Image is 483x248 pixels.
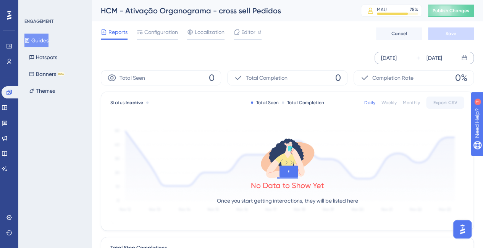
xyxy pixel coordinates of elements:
div: HCM - Ativação Organograma - cross sell Pedidos [101,5,342,16]
span: Localization [195,27,225,37]
div: [DATE] [426,53,442,63]
span: Configuration [144,27,178,37]
span: Publish Changes [433,8,469,14]
span: Reports [108,27,128,37]
iframe: UserGuiding AI Assistant Launcher [451,218,474,241]
div: MAU [377,6,387,13]
div: Weekly [381,100,397,106]
div: Total Seen [251,100,279,106]
button: Save [428,27,474,40]
span: Save [446,31,456,37]
button: Cancel [376,27,422,40]
div: 75 % [410,6,418,13]
span: Editor [241,27,255,37]
button: Guides [24,34,48,47]
span: 0 [335,72,341,84]
div: BETA [58,72,65,76]
button: Export CSV [426,97,464,109]
div: 7 [53,4,55,10]
span: 0 [209,72,215,84]
span: Total Completion [246,73,288,82]
div: Monthly [403,100,420,106]
button: BannersBETA [24,67,69,81]
span: Completion Rate [372,73,414,82]
span: Cancel [391,31,407,37]
span: Total Seen [120,73,145,82]
span: Status: [110,100,143,106]
span: 0% [455,72,467,84]
button: Publish Changes [428,5,474,17]
p: Once you start getting interactions, they will be listed here [217,196,358,205]
button: Themes [24,84,60,98]
div: Daily [364,100,375,106]
div: ENGAGEMENT [24,18,53,24]
button: Hotspots [24,50,62,64]
span: Export CSV [433,100,457,106]
span: Need Help? [18,2,48,11]
div: No Data to Show Yet [251,180,324,191]
div: Total Completion [282,100,324,106]
span: Inactive [126,100,143,105]
div: [DATE] [381,53,397,63]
